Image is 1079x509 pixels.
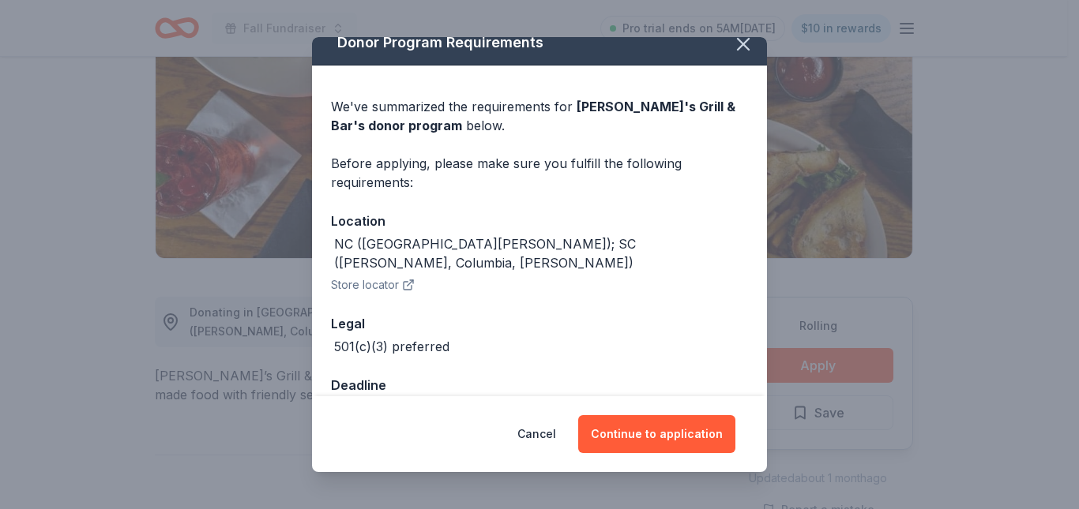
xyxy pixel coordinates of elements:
[331,211,748,231] div: Location
[331,97,748,135] div: We've summarized the requirements for below.
[331,375,748,395] div: Deadline
[334,234,748,272] div: NC ([GEOGRAPHIC_DATA][PERSON_NAME]); SC ([PERSON_NAME], Columbia, [PERSON_NAME])
[578,415,735,453] button: Continue to application
[331,275,415,294] button: Store locator
[331,313,748,334] div: Legal
[331,154,748,192] div: Before applying, please make sure you fulfill the following requirements:
[312,21,767,65] div: Donor Program Requirements
[334,337,449,356] div: 501(c)(3) preferred
[517,415,556,453] button: Cancel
